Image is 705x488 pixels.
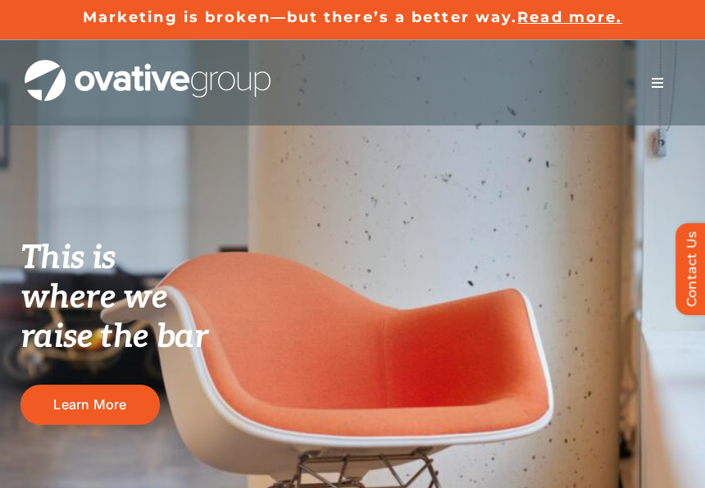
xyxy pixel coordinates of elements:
[53,397,126,413] span: Learn More
[20,385,160,425] a: Learn More
[20,239,116,278] span: This is
[83,8,518,26] a: Marketing is broken—but there’s a better way.
[517,8,622,26] a: Read more.
[634,66,680,99] nav: Menu
[25,58,271,74] a: OG_Full_horizontal_WHT
[20,278,208,357] span: where we raise the bar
